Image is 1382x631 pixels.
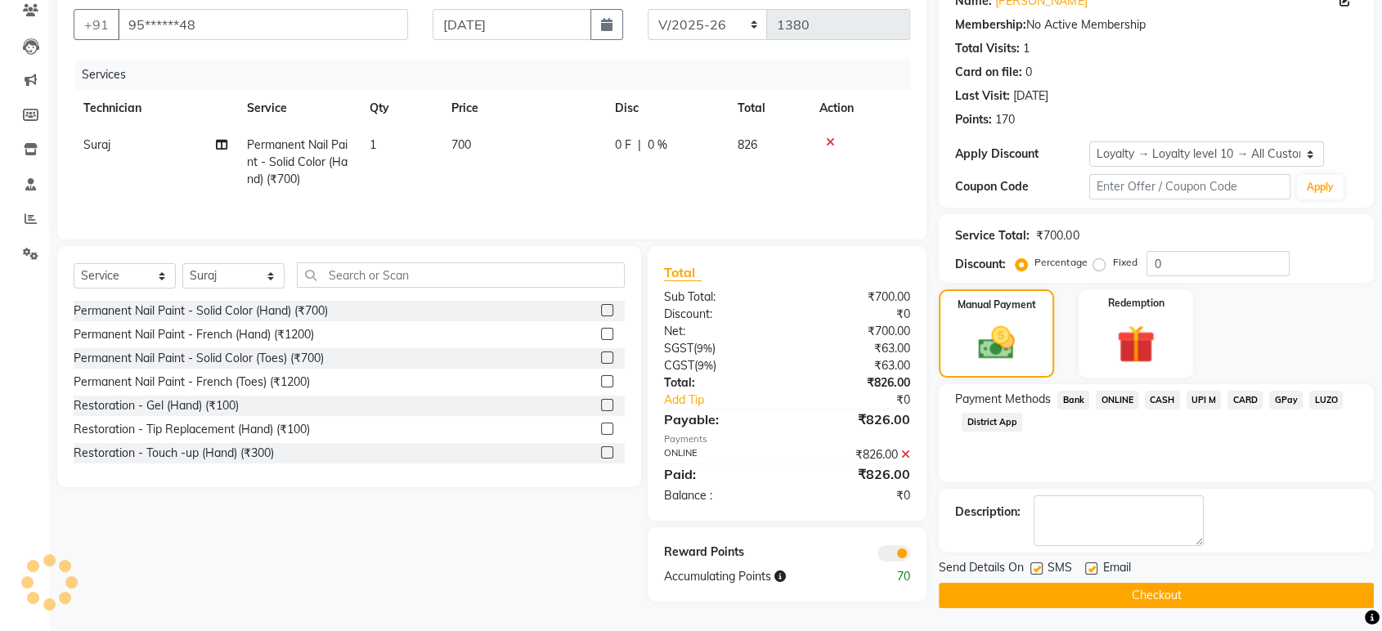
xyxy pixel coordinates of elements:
[855,568,922,585] div: 70
[787,374,923,392] div: ₹826.00
[615,136,631,154] span: 0 F
[1102,559,1130,580] span: Email
[1105,320,1166,368] img: _gift.svg
[728,90,810,127] th: Total
[451,137,471,152] span: 700
[74,9,119,40] button: +91
[1057,391,1089,409] span: Bank
[118,9,408,40] input: Search by Name/Mobile/Email/Code
[939,583,1374,608] button: Checkout
[738,137,757,152] span: 826
[810,392,922,409] div: ₹0
[955,87,1010,105] div: Last Visit:
[652,357,787,374] div: ( )
[664,341,693,356] span: SGST
[638,136,641,154] span: |
[1145,391,1180,409] span: CASH
[697,342,712,355] span: 9%
[1096,391,1138,409] span: ONLINE
[955,16,1357,34] div: No Active Membership
[787,289,923,306] div: ₹700.00
[787,357,923,374] div: ₹63.00
[939,559,1024,580] span: Send Details On
[1089,174,1290,199] input: Enter Offer / Coupon Code
[648,136,667,154] span: 0 %
[652,392,810,409] a: Add Tip
[74,90,237,127] th: Technician
[652,464,787,484] div: Paid:
[1309,391,1343,409] span: LUZO
[955,391,1051,408] span: Payment Methods
[75,60,922,90] div: Services
[810,90,910,127] th: Action
[1227,391,1263,409] span: CARD
[237,90,360,127] th: Service
[652,568,855,585] div: Accumulating Points
[955,256,1006,273] div: Discount:
[955,145,1089,163] div: Apply Discount
[664,264,702,281] span: Total
[74,445,274,462] div: Restoration - Touch -up (Hand) (₹300)
[74,421,310,438] div: Restoration - Tip Replacement (Hand) (₹100)
[74,302,328,320] div: Permanent Nail Paint - Solid Color (Hand) (₹700)
[605,90,728,127] th: Disc
[955,16,1026,34] div: Membership:
[664,358,694,373] span: CGST
[958,298,1036,312] label: Manual Payment
[787,487,923,504] div: ₹0
[787,323,923,340] div: ₹700.00
[955,178,1089,195] div: Coupon Code
[74,326,314,343] div: Permanent Nail Paint - French (Hand) (₹1200)
[1034,255,1087,270] label: Percentage
[995,111,1015,128] div: 170
[74,350,324,367] div: Permanent Nail Paint - Solid Color (Toes) (₹700)
[74,374,310,391] div: Permanent Nail Paint - French (Toes) (₹1200)
[652,306,787,323] div: Discount:
[1112,255,1137,270] label: Fixed
[297,262,625,288] input: Search or Scan
[652,409,787,429] div: Payable:
[652,289,787,306] div: Sub Total:
[787,306,923,323] div: ₹0
[652,544,787,562] div: Reward Points
[370,137,376,152] span: 1
[652,446,787,463] div: ONLINE
[967,322,1025,364] img: _cash.svg
[442,90,605,127] th: Price
[955,64,1022,81] div: Card on file:
[1297,175,1344,199] button: Apply
[955,227,1030,244] div: Service Total:
[1025,64,1032,81] div: 0
[1036,227,1079,244] div: ₹700.00
[787,464,923,484] div: ₹826.00
[787,409,923,429] div: ₹826.00
[1013,87,1048,105] div: [DATE]
[955,40,1020,57] div: Total Visits:
[787,446,923,463] div: ₹826.00
[1048,559,1072,580] span: SMS
[652,374,787,392] div: Total:
[1187,391,1222,409] span: UPI M
[787,340,923,357] div: ₹63.00
[664,432,910,446] div: Payments
[962,413,1022,432] span: District App
[360,90,442,127] th: Qty
[652,340,787,357] div: ( )
[955,503,1021,521] div: Description:
[1269,391,1303,409] span: GPay
[247,137,348,186] span: Permanent Nail Paint - Solid Color (Hand) (₹700)
[955,111,992,128] div: Points:
[1023,40,1030,57] div: 1
[83,137,110,152] span: Suraj
[1107,296,1164,311] label: Redemption
[652,487,787,504] div: Balance :
[698,359,713,372] span: 9%
[652,323,787,340] div: Net:
[74,397,239,414] div: Restoration - Gel (Hand) (₹100)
